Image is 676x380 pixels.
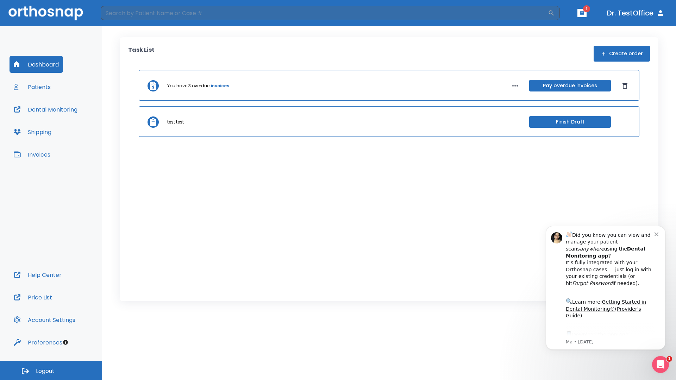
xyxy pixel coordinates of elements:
[594,46,650,62] button: Create order
[10,146,55,163] button: Invoices
[535,215,676,361] iframe: Intercom notifications message
[36,367,55,375] span: Logout
[167,83,209,89] p: You have 3 overdue
[10,266,66,283] button: Help Center
[31,116,93,129] a: App Store
[10,123,56,140] button: Shipping
[10,101,82,118] button: Dental Monitoring
[652,356,669,373] iframe: Intercom live chat
[31,115,119,151] div: Download the app: | ​ Let us know if you need help getting started!
[119,15,125,21] button: Dismiss notification
[128,46,155,62] p: Task List
[583,5,590,12] span: 1
[101,6,548,20] input: Search by Patient Name or Case #
[31,123,119,130] p: Message from Ma, sent 4w ago
[529,80,611,91] button: Pay overdue invoices
[62,339,69,346] div: Tooltip anchor
[619,80,631,91] button: Dismiss
[10,334,67,351] button: Preferences
[529,116,611,128] button: Finish Draft
[666,356,672,362] span: 1
[8,6,83,20] img: Orthosnap
[10,311,80,328] button: Account Settings
[167,119,184,125] p: test test
[10,289,56,306] button: Price List
[10,56,63,73] button: Dashboard
[10,78,55,95] button: Patients
[604,7,668,19] button: Dr. TestOffice
[211,83,229,89] a: invoices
